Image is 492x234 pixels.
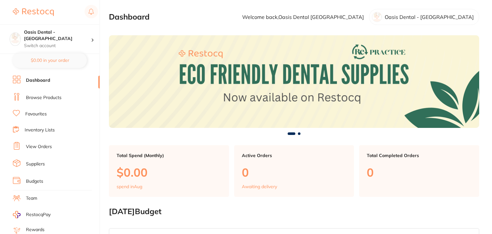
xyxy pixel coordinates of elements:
[10,33,20,43] img: Oasis Dental - Brighton
[26,227,45,233] a: Rewards
[13,53,87,68] button: $0.00 in your order
[242,184,277,189] p: Awaiting delivery
[26,178,43,185] a: Budgets
[109,145,229,197] a: Total Spend (Monthly)$0.00spend inAug
[117,184,142,189] p: spend in Aug
[13,5,54,20] a: Restocq Logo
[26,195,37,202] a: Team
[25,127,55,133] a: Inventory Lists
[117,166,221,179] p: $0.00
[26,77,50,84] a: Dashboard
[26,161,45,167] a: Suppliers
[13,211,20,218] img: RestocqPay
[13,8,54,16] img: Restocq Logo
[385,14,474,20] p: Oasis Dental - [GEOGRAPHIC_DATA]
[25,111,47,117] a: Favourites
[13,211,51,218] a: RestocqPay
[26,95,61,101] a: Browse Products
[109,13,150,21] h2: Dashboard
[109,35,479,128] img: Dashboard
[367,153,471,158] p: Total Completed Orders
[24,43,91,49] p: Switch account
[242,153,347,158] p: Active Orders
[234,145,354,197] a: Active Orders0Awaiting delivery
[109,207,479,216] h2: [DATE] Budget
[26,144,52,150] a: View Orders
[26,212,51,218] span: RestocqPay
[24,29,91,42] h4: Oasis Dental - Brighton
[367,166,471,179] p: 0
[359,145,479,197] a: Total Completed Orders0
[117,153,221,158] p: Total Spend (Monthly)
[242,14,364,20] p: Welcome back, Oasis Dental [GEOGRAPHIC_DATA]
[242,166,347,179] p: 0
